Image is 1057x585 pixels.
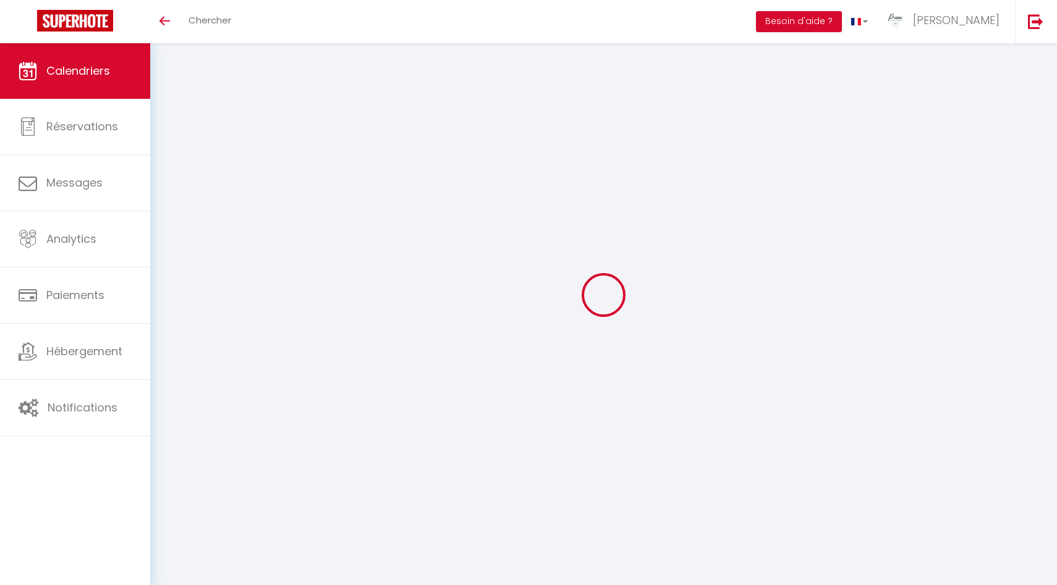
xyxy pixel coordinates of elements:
span: Calendriers [46,63,110,78]
span: Notifications [48,400,117,415]
span: Paiements [46,287,104,303]
img: ... [886,11,905,30]
span: Hébergement [46,343,122,359]
img: Super Booking [37,10,113,32]
span: [PERSON_NAME] [913,12,1000,28]
span: Analytics [46,231,96,246]
span: Chercher [189,14,231,27]
button: Besoin d'aide ? [756,11,842,32]
img: logout [1028,14,1043,29]
span: Messages [46,175,103,190]
span: Réservations [46,119,118,134]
